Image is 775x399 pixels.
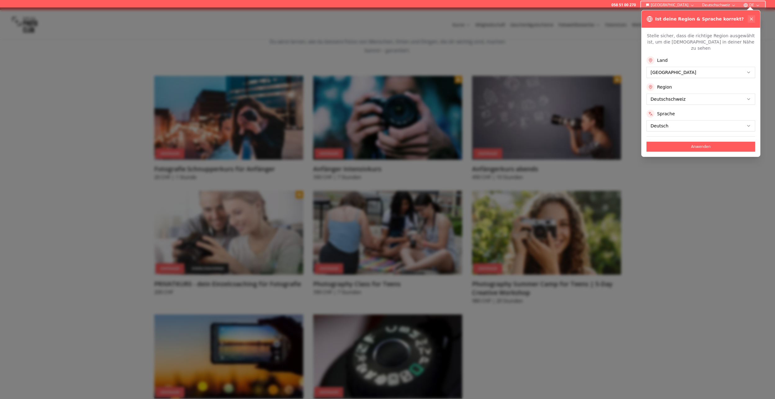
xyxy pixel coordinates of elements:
button: [GEOGRAPHIC_DATA] [643,1,697,9]
label: Region [657,84,672,90]
p: Stelle sicher, dass die richtige Region ausgewählt ist, um die [DEMOGRAPHIC_DATA] in deiner Nähe ... [647,33,755,51]
button: DE [741,1,763,9]
h3: Ist deine Region & Sprache korrekt? [655,16,744,22]
button: Deutschschweiz [700,1,738,9]
button: Anwenden [647,142,755,152]
label: Sprache [657,111,675,117]
a: 058 51 00 270 [611,2,636,7]
label: Land [657,57,668,63]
